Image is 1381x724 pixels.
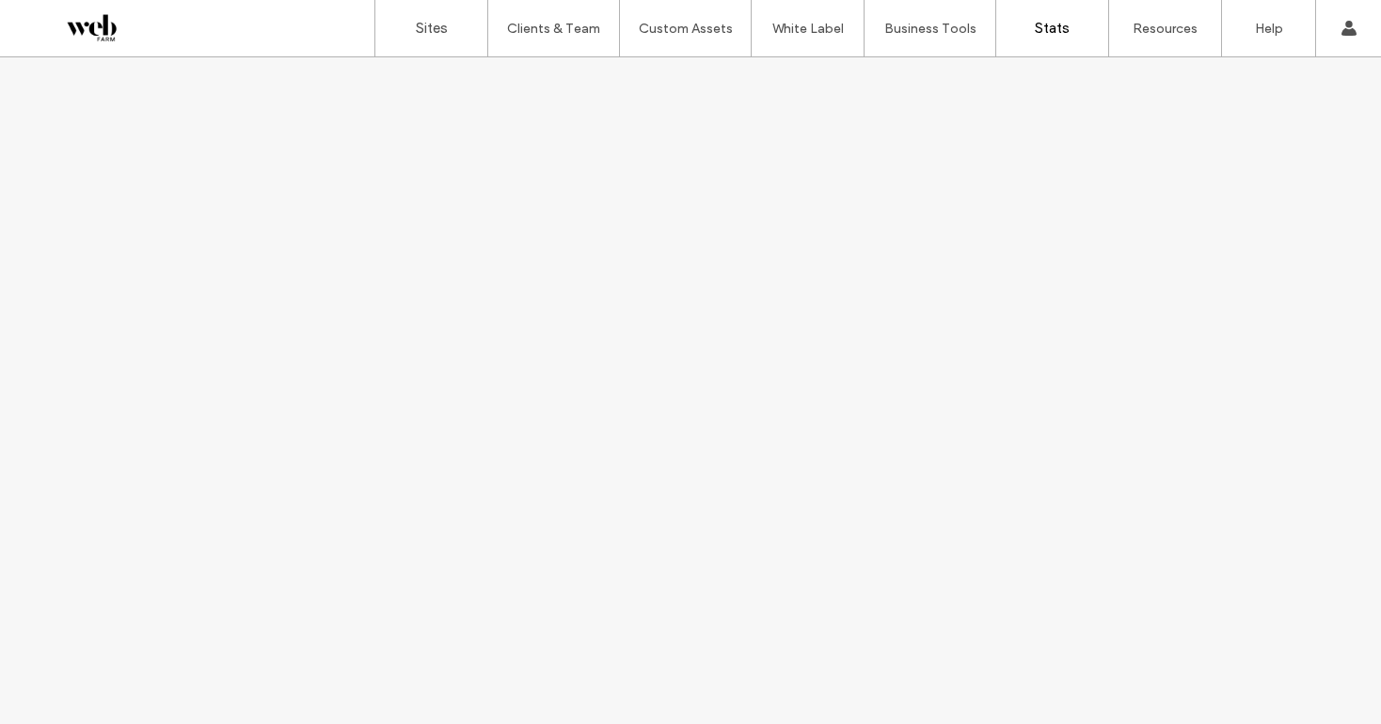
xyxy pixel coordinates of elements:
[884,21,976,37] label: Business Tools
[1133,21,1198,37] label: Resources
[1035,20,1070,37] label: Stats
[772,21,844,37] label: White Label
[416,20,448,37] label: Sites
[639,21,733,37] label: Custom Assets
[507,21,600,37] label: Clients & Team
[1255,21,1283,37] label: Help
